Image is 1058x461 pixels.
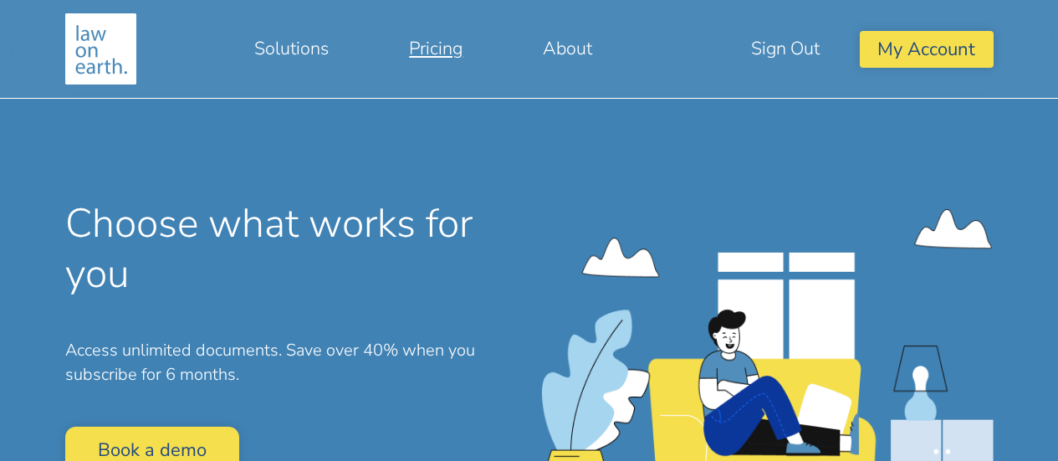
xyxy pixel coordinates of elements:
[503,28,632,69] a: About
[369,28,503,69] a: Pricing
[214,28,369,69] a: Solutions
[711,28,860,69] a: Sign Out
[65,13,136,85] img: Making legal services accessible to everyone, anywhere, anytime
[65,339,517,387] p: Access unlimited documents. Save over 40% when you subscribe for 6 months.
[860,31,993,67] button: My Account
[65,199,517,298] h1: Choose what works for you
